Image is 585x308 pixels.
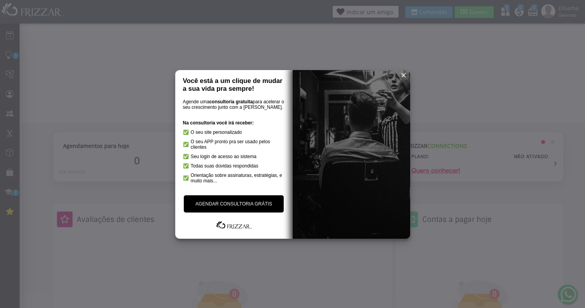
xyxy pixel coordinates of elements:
strong: Na consultoria você irá receber: [183,120,254,126]
p: Agende uma para acelerar o seu crescimento junto com a [PERSON_NAME]. [183,99,285,110]
li: O seu site personalizado [183,130,285,135]
li: Seu login de acesso ao sistema [183,154,285,159]
strong: consultoria gratuita [209,99,253,104]
li: O seu APP pronto pra ser usado pelos clientes [183,139,285,150]
li: Orientação sobre assinaturas, estratégias, e muito mais... [183,173,285,184]
img: Frizzar [214,220,254,230]
button: ui-button [398,69,409,81]
li: Todas suas dúvidas respondidas [183,163,285,169]
a: AGENDAR CONSULTORIA GRÁTIS [184,195,284,213]
h1: Você está a um clique de mudar a sua vida pra sempre! [183,77,285,93]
